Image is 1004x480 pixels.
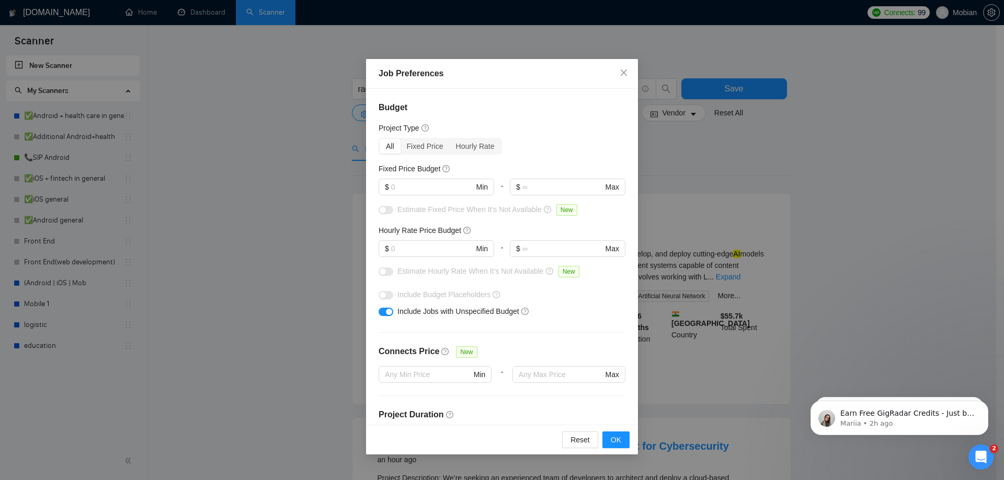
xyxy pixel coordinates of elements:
[379,101,625,114] h4: Budget
[494,179,510,204] div: -
[37,153,608,161] span: Hi, [PERSON_NAME][EMAIL_ADDRESS][DOMAIN_NAME], Welcome to [DOMAIN_NAME]! Why don't you check out ...
[37,47,60,58] div: Mariia
[70,326,139,368] button: Messages
[606,369,619,380] span: Max
[48,294,161,315] button: Send us a message
[606,243,619,254] span: Max
[610,59,638,87] button: Close
[606,181,619,193] span: Max
[379,67,625,80] div: Job Preferences
[391,243,474,254] input: 0
[442,165,451,173] span: question-circle
[397,307,519,315] span: Include Jobs with Unspecified Budget
[450,139,501,154] div: Hourly Rate
[602,432,630,449] button: OK
[556,204,577,216] span: New
[379,345,439,358] h4: Connects Price
[379,122,419,134] h5: Project Type
[184,4,202,23] div: Close
[397,267,544,275] span: Estimate Hourly Rate When It’s Not Available
[62,47,92,58] div: • 2h ago
[474,369,486,380] span: Min
[463,226,472,235] span: question-circle
[62,86,91,97] div: • [DATE]
[385,369,472,380] input: Any Min Price
[37,163,60,174] div: Mariia
[562,432,598,449] button: Reset
[492,366,512,395] div: -
[516,181,520,193] span: $
[446,411,454,419] span: question-circle
[12,153,33,173] img: Profile image for Mariia
[476,243,488,254] span: Min
[379,408,625,421] h4: Project Duration
[571,435,590,446] span: Reset
[493,290,501,299] span: question-circle
[391,181,474,193] input: 0
[12,114,33,135] img: Profile image for Mariia
[516,243,520,254] span: $
[522,243,603,254] input: ∞
[456,346,477,358] span: New
[421,124,430,132] span: question-circle
[401,139,450,154] div: Fixed Price
[166,352,182,359] span: Help
[380,139,401,154] div: All
[385,181,389,193] span: $
[77,5,134,22] h1: Messages
[379,163,440,174] h5: Fixed Price Budget
[558,266,579,277] span: New
[522,181,603,193] input: ∞
[521,307,530,315] span: question-circle
[84,352,124,359] span: Messages
[12,75,33,96] img: Profile image for Mariia
[544,205,552,214] span: question-circle
[62,124,91,135] div: • [DATE]
[494,240,510,265] div: -
[620,68,628,77] span: close
[968,444,994,470] iframe: Intercom live chat
[990,444,998,453] span: 2
[12,37,33,57] img: Profile image for Mariia
[397,205,542,214] span: Estimate Fixed Price When It’s Not Available
[795,379,1004,452] iframe: Intercom notifications message
[476,181,488,193] span: Min
[379,225,461,236] h5: Hourly Rate Price Budget
[611,435,621,446] span: OK
[519,369,603,380] input: Any Max Price
[385,243,389,254] span: $
[441,347,450,356] span: question-circle
[62,163,91,174] div: • [DATE]
[37,86,60,97] div: Mariia
[546,267,554,275] span: question-circle
[397,290,490,299] span: Include Budget Placeholders
[24,352,45,359] span: Home
[140,326,209,368] button: Help
[37,124,60,135] div: Mariia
